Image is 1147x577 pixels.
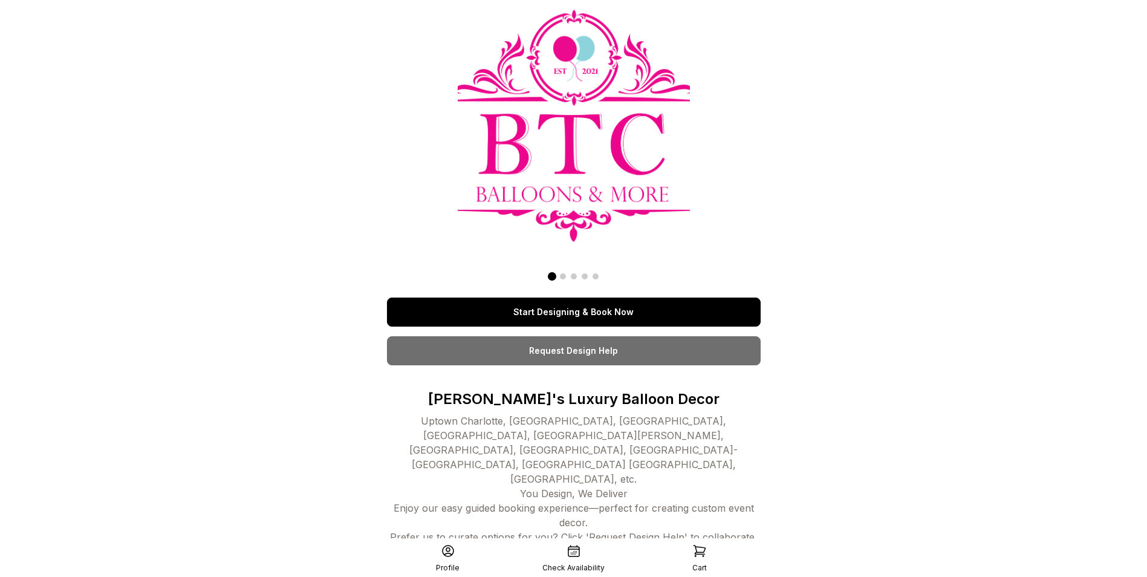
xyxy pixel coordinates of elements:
p: [PERSON_NAME]'s Luxury Balloon Decor [387,390,761,409]
div: Check Availability [542,563,605,573]
a: Start Designing & Book Now [387,298,761,327]
div: Profile [436,563,460,573]
div: Uptown Charlotte, [GEOGRAPHIC_DATA], [GEOGRAPHIC_DATA], [GEOGRAPHIC_DATA], [GEOGRAPHIC_DATA][PERS... [387,414,761,573]
a: Request Design Help [387,336,761,365]
div: Cart [692,563,707,573]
